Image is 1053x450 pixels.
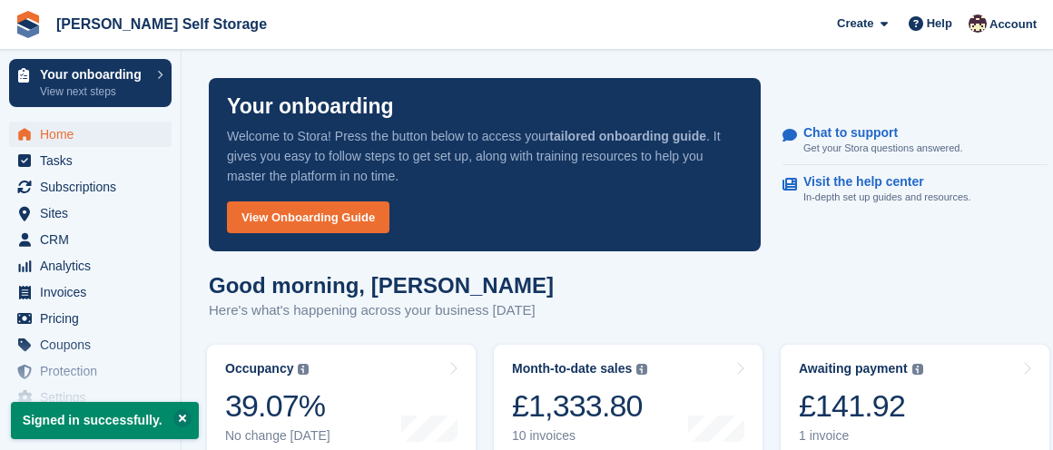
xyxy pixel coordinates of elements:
span: Settings [40,385,149,410]
img: icon-info-grey-7440780725fd019a000dd9b08b2336e03edf1995a4989e88bcd33f0948082b44.svg [912,364,923,375]
a: [PERSON_NAME] Self Storage [49,9,274,39]
p: Chat to support [803,125,948,141]
h1: Good morning, [PERSON_NAME] [209,273,554,298]
a: View Onboarding Guide [227,201,389,233]
span: Home [40,122,149,147]
span: Invoices [40,279,149,305]
strong: tailored onboarding guide [549,129,706,143]
span: Create [837,15,873,33]
img: icon-info-grey-7440780725fd019a000dd9b08b2336e03edf1995a4989e88bcd33f0948082b44.svg [298,364,309,375]
p: Welcome to Stora! Press the button below to access your . It gives you easy to follow steps to ge... [227,126,743,186]
a: menu [9,253,172,279]
a: menu [9,332,172,357]
p: Signed in successfully. [11,402,199,439]
div: Occupancy [225,361,293,377]
p: Get your Stora questions answered. [803,141,962,156]
a: menu [9,122,172,147]
a: menu [9,358,172,384]
a: menu [9,227,172,252]
div: 1 invoice [799,428,923,444]
div: No change [DATE] [225,428,330,444]
p: In-depth set up guides and resources. [803,190,971,205]
span: Protection [40,358,149,384]
span: Pricing [40,306,149,331]
img: icon-info-grey-7440780725fd019a000dd9b08b2336e03edf1995a4989e88bcd33f0948082b44.svg [636,364,647,375]
p: View next steps [40,83,148,100]
div: Month-to-date sales [512,361,632,377]
span: Help [927,15,952,33]
div: £1,333.80 [512,387,647,425]
div: Awaiting payment [799,361,908,377]
img: Jacob Esser [969,15,987,33]
a: menu [9,201,172,226]
span: Subscriptions [40,174,149,200]
a: Visit the help center In-depth set up guides and resources. [782,165,1048,214]
a: menu [9,174,172,200]
a: menu [9,306,172,331]
p: Your onboarding [227,96,394,117]
img: stora-icon-8386f47178a22dfd0bd8f6a31ec36ba5ce8667c1dd55bd0f319d3a0aa187defe.svg [15,11,42,38]
span: CRM [40,227,149,252]
p: Visit the help center [803,174,957,190]
div: £141.92 [799,387,923,425]
span: Coupons [40,332,149,357]
a: Chat to support Get your Stora questions answered. [782,116,1048,166]
div: 10 invoices [512,428,647,444]
a: menu [9,385,172,410]
span: Account [989,15,1037,34]
span: Sites [40,201,149,226]
div: 39.07% [225,387,330,425]
span: Analytics [40,253,149,279]
a: menu [9,148,172,173]
span: Tasks [40,148,149,173]
a: Your onboarding View next steps [9,59,172,107]
p: Here's what's happening across your business [DATE] [209,300,554,321]
p: Your onboarding [40,68,148,81]
a: menu [9,279,172,305]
